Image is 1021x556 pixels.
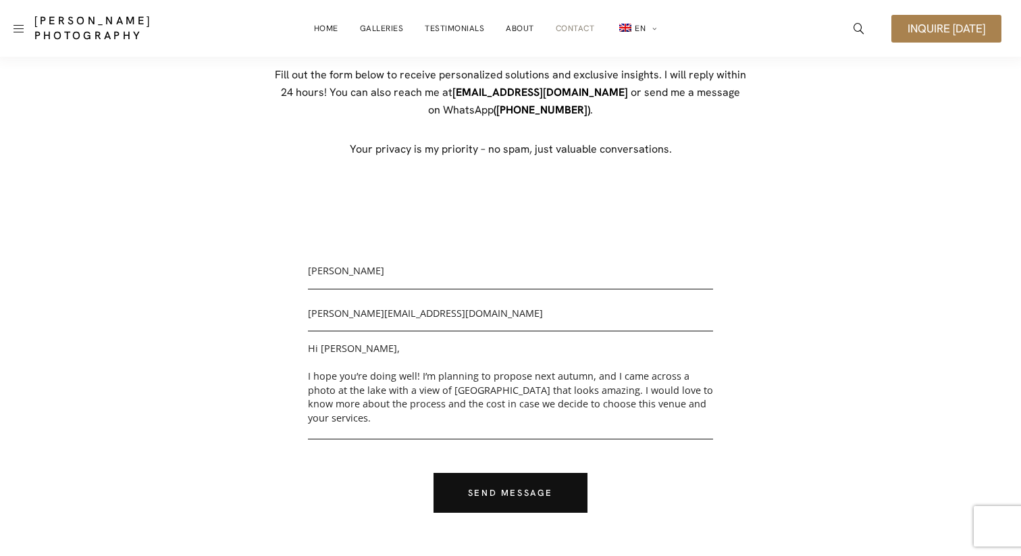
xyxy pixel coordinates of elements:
input: Name* [308,261,713,290]
a: Galleries [360,15,404,42]
input: Send message [434,473,587,513]
form: Contact form [308,261,713,513]
a: Contact [556,15,595,42]
input: Your email* [308,303,713,332]
a: icon-magnifying-glass34 [847,16,871,41]
a: Home [314,15,338,42]
a: ([PHONE_NUMBER]) [494,103,590,117]
a: About [506,15,534,42]
a: Inquire [DATE] [891,15,1001,43]
a: en_GBEN [616,15,657,43]
span: EN [635,23,646,34]
p: Fill out the form below to receive personalized solutions and exclusive insights. I will reply wi... [274,66,747,119]
img: EN [619,24,631,32]
a: [PERSON_NAME] Photography [34,14,202,43]
a: Testimonials [425,15,484,42]
span: Inquire [DATE] [908,23,985,34]
a: [EMAIL_ADDRESS][DOMAIN_NAME] [452,85,628,99]
p: Your privacy is my priority – no spam, just valuable conversations. [274,141,747,158]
